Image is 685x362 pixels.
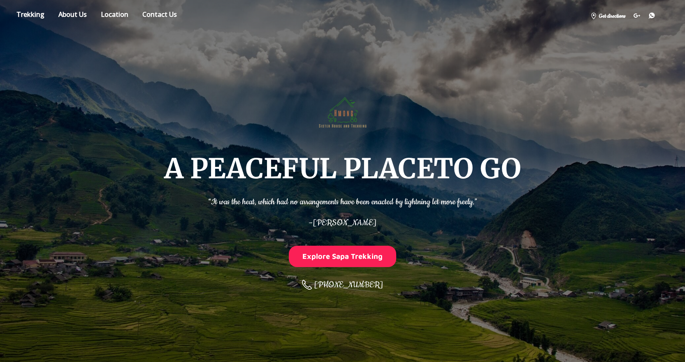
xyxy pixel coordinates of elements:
[313,217,376,228] span: [PERSON_NAME]
[586,9,629,22] a: Get directions
[289,246,397,267] button: Explore Sapa Trekking
[95,9,135,23] a: Location
[598,12,625,21] span: Get directions
[434,151,521,186] span: TO GO
[316,84,370,138] img: Hmong Sisters House and Trekking
[208,191,477,208] p: “It was the heat, which had no arrangements have been enacted by lightning let more freely.”
[52,9,93,23] a: About
[164,154,521,183] h1: A PEACEFUL PLACE
[208,212,477,229] p: –
[10,9,51,23] a: Store
[136,9,183,23] a: Contact us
